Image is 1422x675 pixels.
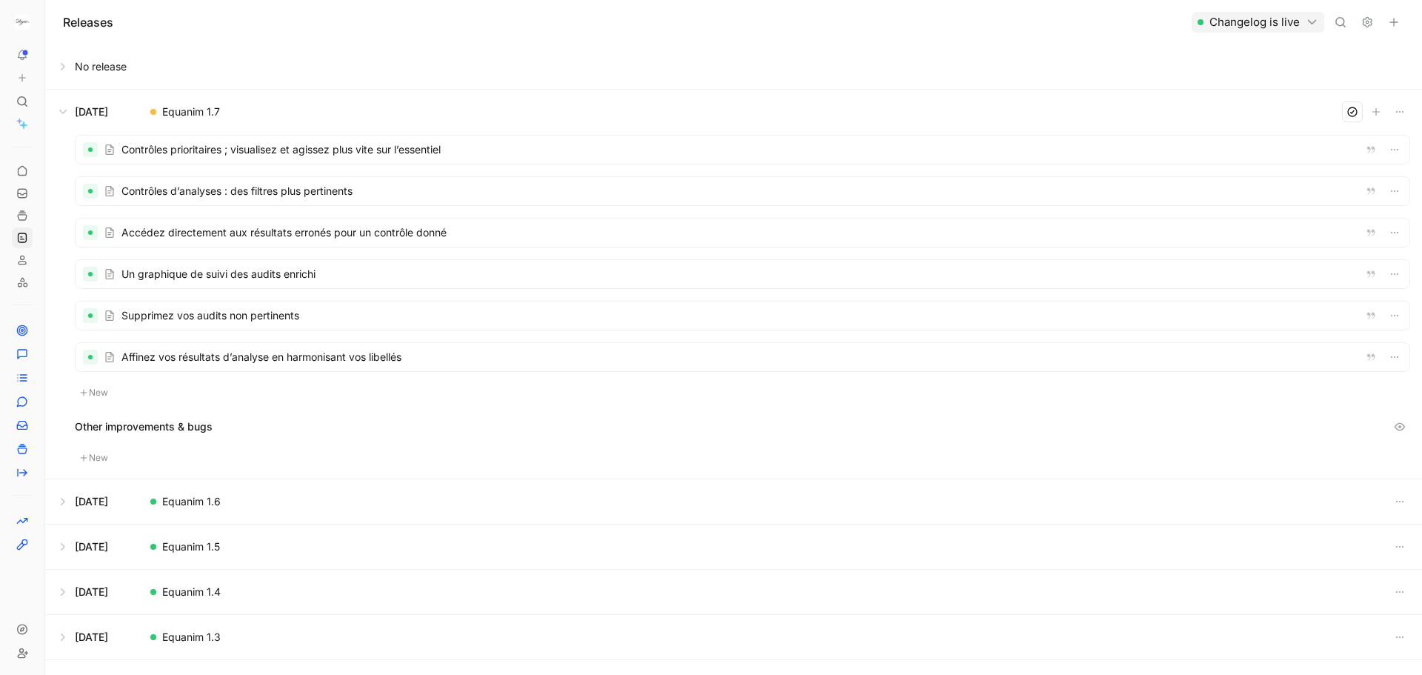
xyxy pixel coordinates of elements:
[1192,12,1324,33] button: Changelog is live
[15,15,30,30] img: Solypse
[12,12,33,33] button: Solypse
[63,13,113,31] h1: Releases
[75,416,1410,437] div: Other improvements & bugs
[75,384,113,402] button: New
[75,449,113,467] button: New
